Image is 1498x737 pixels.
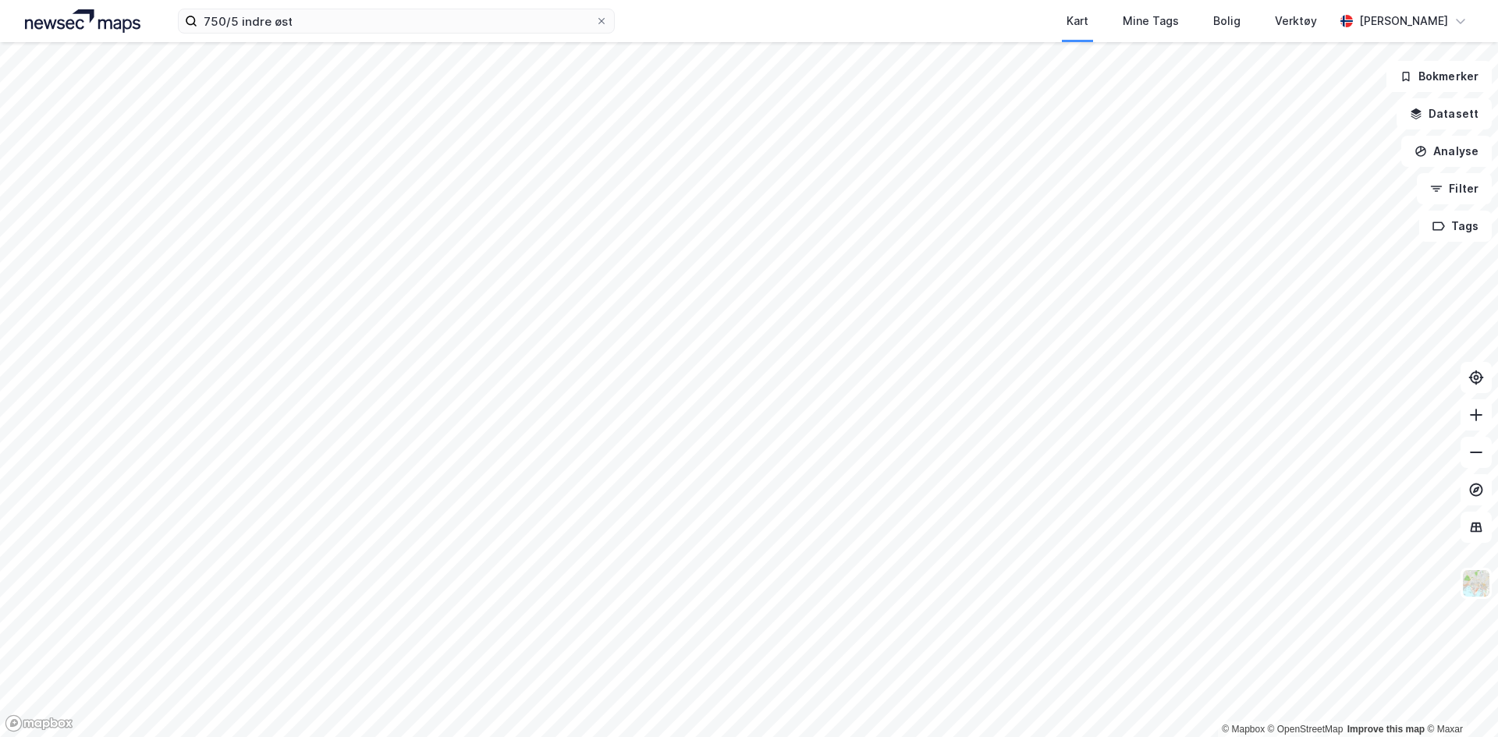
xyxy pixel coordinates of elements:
button: Filter [1417,173,1492,204]
div: Kart [1067,12,1088,30]
a: Mapbox homepage [5,714,73,732]
div: Bolig [1213,12,1241,30]
img: logo.a4113a55bc3d86da70a041830d287a7e.svg [25,9,140,33]
div: Verktøy [1275,12,1317,30]
div: Kontrollprogram for chat [1420,662,1498,737]
a: Improve this map [1347,724,1425,735]
button: Bokmerker [1386,61,1492,92]
button: Analyse [1401,136,1492,167]
button: Datasett [1397,98,1492,129]
button: Tags [1419,211,1492,242]
img: Z [1461,569,1491,598]
input: Søk på adresse, matrikkel, gårdeiere, leietakere eller personer [197,9,595,33]
div: Mine Tags [1123,12,1179,30]
a: Mapbox [1222,724,1265,735]
div: [PERSON_NAME] [1359,12,1448,30]
a: OpenStreetMap [1268,724,1344,735]
iframe: Chat Widget [1420,662,1498,737]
